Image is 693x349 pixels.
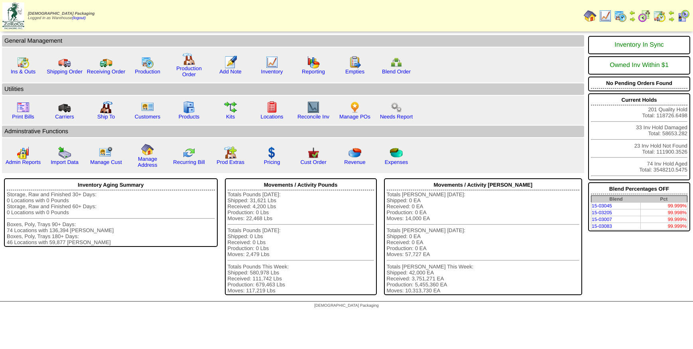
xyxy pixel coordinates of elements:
[300,159,326,165] a: Cust Order
[266,146,278,159] img: dollar.gif
[653,10,666,22] img: calendarinout.gif
[7,191,215,245] div: Storage, Raw and Finished 30+ Days: 0 Locations with 0 Pounds Storage, Raw and Finished 60+ Days:...
[641,203,687,209] td: 99.999%
[348,146,361,159] img: pie_chart.png
[591,196,641,203] th: Blend
[135,114,160,120] a: Customers
[228,180,374,190] div: Movements / Activity Pounds
[100,56,112,69] img: truck2.gif
[217,159,244,165] a: Prod Extras
[641,196,687,203] th: Pct
[100,101,112,114] img: factory2.gif
[261,69,283,75] a: Inventory
[591,37,687,53] div: Inventory In Sync
[183,146,195,159] img: reconcile.gif
[380,114,413,120] a: Needs Report
[12,114,34,120] a: Print Bills
[266,101,278,114] img: locations.gif
[668,16,675,22] img: arrowright.gif
[592,217,612,222] a: 15-03007
[264,159,280,165] a: Pricing
[219,69,242,75] a: Add Note
[382,69,411,75] a: Blend Order
[17,101,30,114] img: invoice2.gif
[302,69,325,75] a: Reporting
[90,159,122,165] a: Manage Cust
[28,12,94,16] span: [DEMOGRAPHIC_DATA] Packaging
[307,56,320,69] img: graph.gif
[58,146,71,159] img: import.gif
[138,156,157,168] a: Manage Address
[2,126,584,137] td: Adminstrative Functions
[99,146,114,159] img: managecust.png
[135,69,160,75] a: Production
[72,16,86,20] a: (logout)
[11,69,35,75] a: Ins & Outs
[6,159,41,165] a: Admin Reports
[224,56,237,69] img: orders.gif
[141,101,154,114] img: customers.gif
[591,95,687,105] div: Current Holds
[677,10,690,22] img: calendarcustomer.gif
[668,10,675,16] img: arrowleft.gif
[2,83,584,95] td: Utilities
[314,304,378,308] span: [DEMOGRAPHIC_DATA] Packaging
[385,159,408,165] a: Expenses
[339,114,370,120] a: Manage POs
[224,101,237,114] img: workflow.gif
[266,56,278,69] img: line_graph.gif
[584,10,597,22] img: home.gif
[17,146,30,159] img: graph2.png
[629,16,636,22] img: arrowright.gif
[592,223,612,229] a: 15-03083
[387,180,580,190] div: Movements / Activity [PERSON_NAME]
[183,53,195,65] img: factory.gif
[179,114,200,120] a: Products
[260,114,283,120] a: Locations
[17,56,30,69] img: calendarinout.gif
[344,159,365,165] a: Revenue
[183,101,195,114] img: cabinet.gif
[307,146,320,159] img: cust_order.png
[58,101,71,114] img: truck3.gif
[345,69,364,75] a: Empties
[599,10,612,22] img: line_graph.gif
[387,191,580,294] div: Totals [PERSON_NAME] [DATE]: Shipped: 0 EA Received: 0 EA Production: 0 EA Moves: 14,000 EA Total...
[47,69,83,75] a: Shipping Order
[2,35,584,47] td: General Management
[629,10,636,16] img: arrowleft.gif
[87,69,125,75] a: Receiving Order
[638,10,651,22] img: calendarblend.gif
[592,203,612,209] a: 15-03045
[7,180,215,190] div: Inventory Aging Summary
[591,78,687,89] div: No Pending Orders Found
[58,56,71,69] img: truck.gif
[173,159,205,165] a: Recurring Bill
[28,12,94,20] span: Logged in as Warehouse
[641,209,687,216] td: 99.998%
[141,143,154,156] img: home.gif
[390,56,403,69] img: network.png
[390,146,403,159] img: pie_chart2.png
[224,146,237,159] img: prodextras.gif
[592,210,612,215] a: 15-03205
[390,101,403,114] img: workflow.png
[591,184,687,194] div: Blend Percentages OFF
[307,101,320,114] img: line_graph2.gif
[141,56,154,69] img: calendarprod.gif
[2,2,24,29] img: zoroco-logo-small.webp
[228,191,374,294] div: Totals Pounds [DATE]: Shipped: 31,621 Lbs Received: 4,200 Lbs Production: 0 Lbs Moves: 22,468 Lbs...
[51,159,79,165] a: Import Data
[226,114,235,120] a: Kits
[641,223,687,230] td: 99.999%
[641,216,687,223] td: 99.999%
[348,101,361,114] img: po.png
[97,114,115,120] a: Ship To
[591,58,687,73] div: Owned Inv Within $1
[348,56,361,69] img: workorder.gif
[614,10,627,22] img: calendarprod.gif
[55,114,74,120] a: Carriers
[588,93,690,180] div: 201 Quality Hold Total: 118726.6498 33 Inv Hold Damaged Total: 58653.282 23 Inv Hold Not Found To...
[297,114,329,120] a: Reconcile Inv
[176,65,202,77] a: Production Order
